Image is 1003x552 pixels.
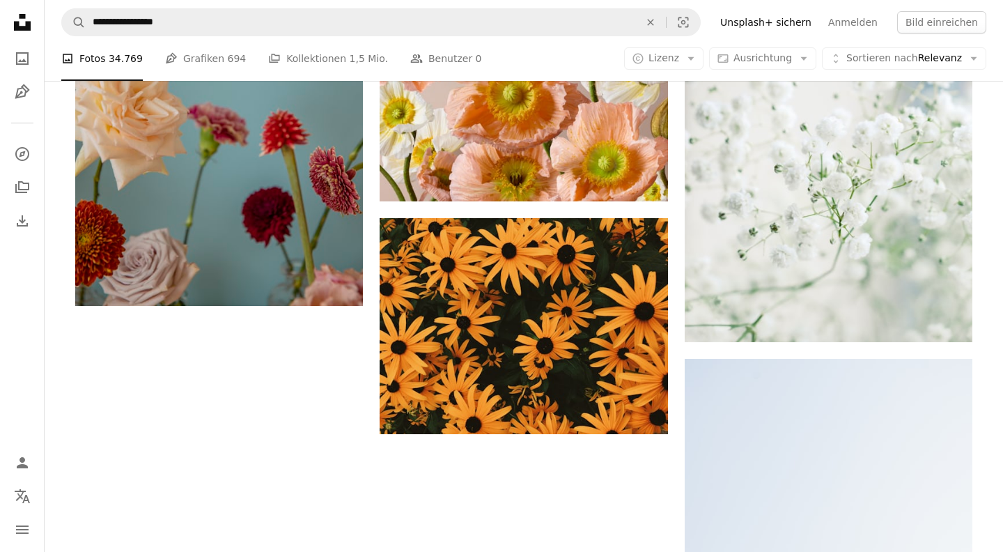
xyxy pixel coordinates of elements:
[8,174,36,201] a: Kollektionen
[8,207,36,235] a: Bisherige Downloads
[8,140,36,168] a: Entdecken
[62,9,86,36] button: Unsplash suchen
[8,45,36,72] a: Fotos
[712,11,820,33] a: Unsplash+ sichern
[410,36,482,81] a: Benutzer 0
[476,51,482,66] span: 0
[8,516,36,544] button: Menü
[380,99,667,112] a: ein Strauß rosa und weißer Blumen in einer Vase
[709,47,816,70] button: Ausrichtung
[733,52,792,63] span: Ausrichtung
[820,11,886,33] a: Anmelden
[75,83,363,95] a: ein Blumenstrauß, der in einer Vase ist
[8,449,36,477] a: Anmelden / Registrieren
[624,47,703,70] button: Lizenz
[648,52,679,63] span: Lizenz
[380,218,667,434] img: schwarzäugige Susan-Blumen
[227,51,246,66] span: 694
[380,320,667,332] a: schwarzäugige Susan-Blumen
[667,9,700,36] button: Visuelle Suche
[268,36,388,81] a: Kollektionen 1,5 Mio.
[822,47,986,70] button: Sortieren nachRelevanz
[380,10,667,201] img: ein Strauß rosa und weißer Blumen in einer Vase
[165,36,246,81] a: Grafiken 694
[8,8,36,39] a: Startseite — Unsplash
[350,51,388,66] span: 1,5 Mio.
[61,8,701,36] form: Finden Sie Bildmaterial auf der ganzen Webseite
[685,121,972,133] a: Weiße Blüten in Makrolinse
[8,78,36,106] a: Grafiken
[897,11,986,33] button: Bild einreichen
[846,52,962,66] span: Relevanz
[846,52,918,63] span: Sortieren nach
[635,9,666,36] button: Löschen
[8,482,36,510] button: Sprache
